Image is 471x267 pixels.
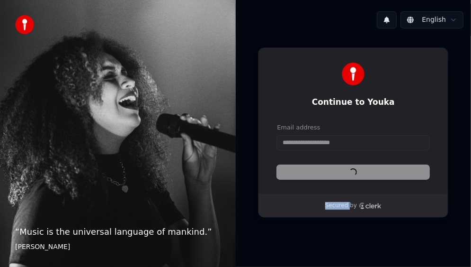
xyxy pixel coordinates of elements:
img: youka [15,15,34,34]
a: Clerk logo [359,203,382,209]
h1: Continue to Youka [277,97,429,108]
img: Youka [342,63,364,85]
footer: [PERSON_NAME] [15,242,221,252]
p: Secured by [325,202,357,210]
p: “ Music is the universal language of mankind. ” [15,225,221,239]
